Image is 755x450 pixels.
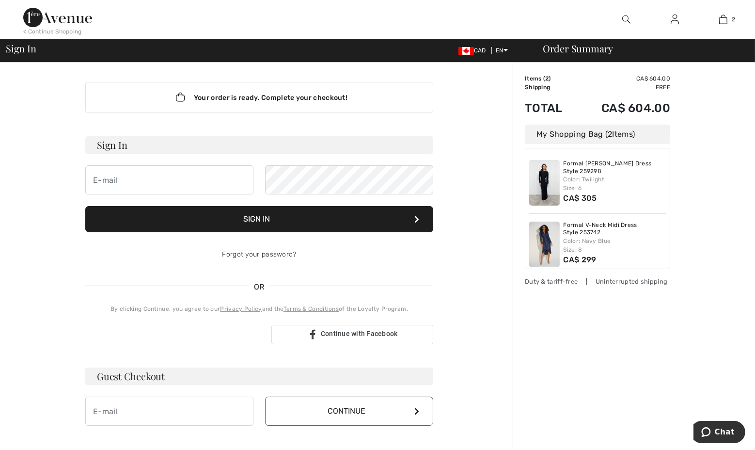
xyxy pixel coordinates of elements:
div: My Shopping Bag ( Items) [525,125,670,144]
td: Free [576,83,670,92]
td: CA$ 604.00 [576,92,670,125]
input: E-mail [85,165,253,194]
div: Color: Twilight Size: 6 [564,175,666,193]
span: 2 [608,129,612,139]
a: Forgot your password? [222,250,296,258]
h3: Sign In [85,136,433,154]
span: CAD [458,47,490,54]
a: Privacy Policy [220,305,262,312]
div: Color: Navy Blue Size: 8 [564,237,666,254]
a: Formal [PERSON_NAME] Dress Style 259298 [564,160,666,175]
img: 1ère Avenue [23,8,92,27]
span: 2 [732,15,736,24]
iframe: Sign in with Google Button [80,324,268,345]
span: Sign In [6,44,36,53]
div: Duty & tariff-free | Uninterrupted shipping [525,277,670,286]
span: Continue with Facebook [321,330,398,337]
span: CA$ 299 [564,255,597,264]
a: 2 [699,14,747,25]
span: EN [496,47,508,54]
img: My Bag [719,14,727,25]
img: Formal Maxi Sheath Dress Style 259298 [529,160,560,206]
iframe: Opens a widget where you can chat to one of our agents [693,421,745,445]
h3: Guest Checkout [85,368,433,385]
img: Formal V-Neck Midi Dress Style 253742 [529,222,560,267]
a: Sign In [663,14,687,26]
span: 2 [545,75,549,82]
div: By clicking Continue, you agree to our and the of the Loyalty Program. [85,305,433,313]
td: Items ( ) [525,74,576,83]
div: Your order is ready. Complete your checkout! [85,82,433,113]
div: Order Summary [531,44,749,53]
button: Continue [265,397,433,426]
img: Canadian Dollar [458,47,474,55]
img: My Info [671,14,679,25]
button: Sign In [85,206,433,232]
span: OR [249,281,269,293]
span: CA$ 305 [564,193,597,203]
a: Terms & Conditions [283,305,339,312]
td: CA$ 604.00 [576,74,670,83]
div: < Continue Shopping [23,27,82,36]
td: Shipping [525,83,576,92]
td: Total [525,92,576,125]
a: Continue with Facebook [271,325,433,344]
a: Formal V-Neck Midi Dress Style 253742 [564,222,666,237]
input: E-mail [85,397,253,426]
img: search the website [622,14,630,25]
